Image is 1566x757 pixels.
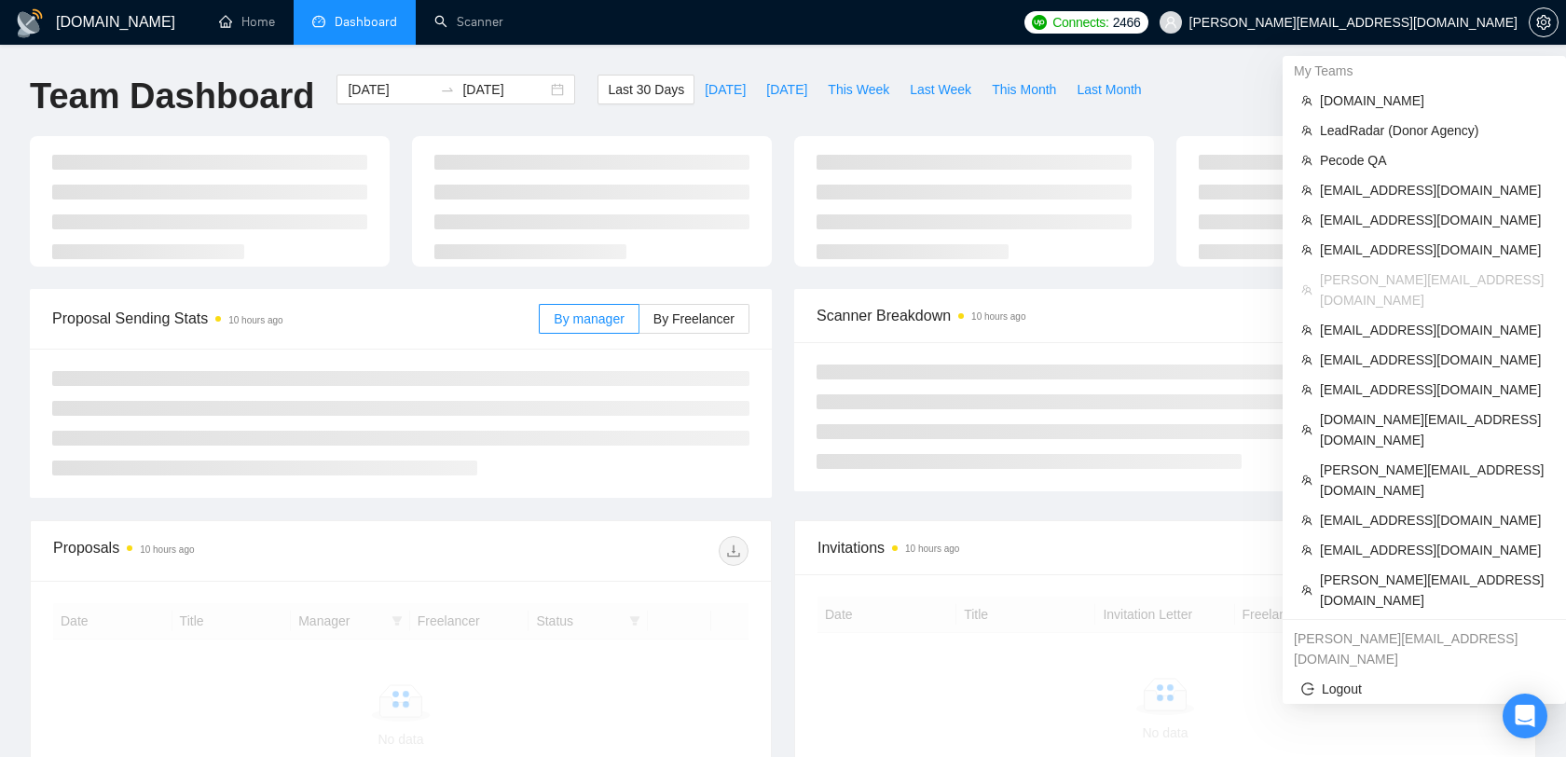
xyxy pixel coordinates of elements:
button: Last Week [900,75,982,104]
span: This Week [828,79,889,100]
span: [PERSON_NAME][EMAIL_ADDRESS][DOMAIN_NAME] [1320,460,1547,501]
span: [EMAIL_ADDRESS][DOMAIN_NAME] [1320,510,1547,530]
span: team [1301,544,1312,556]
span: swap-right [440,82,455,97]
button: [DATE] [694,75,756,104]
img: logo [15,8,45,38]
span: 2466 [1113,12,1141,33]
a: searchScanner [434,14,503,30]
button: Last Month [1066,75,1151,104]
span: team [1301,214,1312,226]
span: [EMAIL_ADDRESS][DOMAIN_NAME] [1320,540,1547,560]
span: [EMAIL_ADDRESS][DOMAIN_NAME] [1320,350,1547,370]
span: team [1301,475,1312,486]
a: homeHome [219,14,275,30]
div: My Teams [1283,56,1566,86]
span: [PERSON_NAME][EMAIL_ADDRESS][DOMAIN_NAME] [1320,570,1547,611]
span: team [1301,354,1312,365]
time: 10 hours ago [228,315,282,325]
span: Logout [1301,679,1547,699]
span: [EMAIL_ADDRESS][DOMAIN_NAME] [1320,320,1547,340]
span: Last 30 Days [608,79,684,100]
a: setting [1529,15,1559,30]
time: 10 hours ago [971,311,1025,322]
div: Proposals [53,536,401,566]
button: setting [1529,7,1559,37]
span: Connects: [1052,12,1108,33]
span: team [1301,384,1312,395]
span: Last Week [910,79,971,100]
span: dashboard [312,15,325,28]
span: team [1301,155,1312,166]
span: team [1301,515,1312,526]
span: [DATE] [705,79,746,100]
span: team [1301,125,1312,136]
span: [EMAIL_ADDRESS][DOMAIN_NAME] [1320,240,1547,260]
span: team [1301,324,1312,336]
span: team [1301,585,1312,596]
button: This Week [817,75,900,104]
button: This Month [982,75,1066,104]
span: team [1301,424,1312,435]
span: Scanner Breakdown [817,304,1514,327]
span: team [1301,185,1312,196]
span: [DOMAIN_NAME] [1320,90,1547,111]
time: 10 hours ago [140,544,194,555]
span: team [1301,284,1312,296]
span: This Month [992,79,1056,100]
span: Proposal Sending Stats [52,307,539,330]
span: team [1301,95,1312,106]
span: By Freelancer [653,311,735,326]
h1: Team Dashboard [30,75,314,118]
button: Last 30 Days [598,75,694,104]
span: setting [1530,15,1558,30]
span: Dashboard [335,14,397,30]
span: to [440,82,455,97]
span: [EMAIL_ADDRESS][DOMAIN_NAME] [1320,210,1547,230]
span: [DATE] [766,79,807,100]
span: LeadRadar (Donor Agency) [1320,120,1547,141]
span: [EMAIL_ADDRESS][DOMAIN_NAME] [1320,379,1547,400]
span: user [1164,16,1177,29]
span: logout [1301,682,1314,695]
span: [DOMAIN_NAME][EMAIL_ADDRESS][DOMAIN_NAME] [1320,409,1547,450]
span: By manager [554,311,624,326]
img: upwork-logo.png [1032,15,1047,30]
span: Pecode QA [1320,150,1547,171]
input: End date [462,79,547,100]
span: team [1301,244,1312,255]
div: Open Intercom Messenger [1503,694,1547,738]
time: 10 hours ago [905,544,959,554]
button: [DATE] [756,75,817,104]
input: Start date [348,79,433,100]
div: stefan.karaseu@gigradar.io [1283,624,1566,674]
span: Last Month [1077,79,1141,100]
span: [EMAIL_ADDRESS][DOMAIN_NAME] [1320,180,1547,200]
span: Invitations [817,536,1513,559]
span: [PERSON_NAME][EMAIL_ADDRESS][DOMAIN_NAME] [1320,269,1547,310]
